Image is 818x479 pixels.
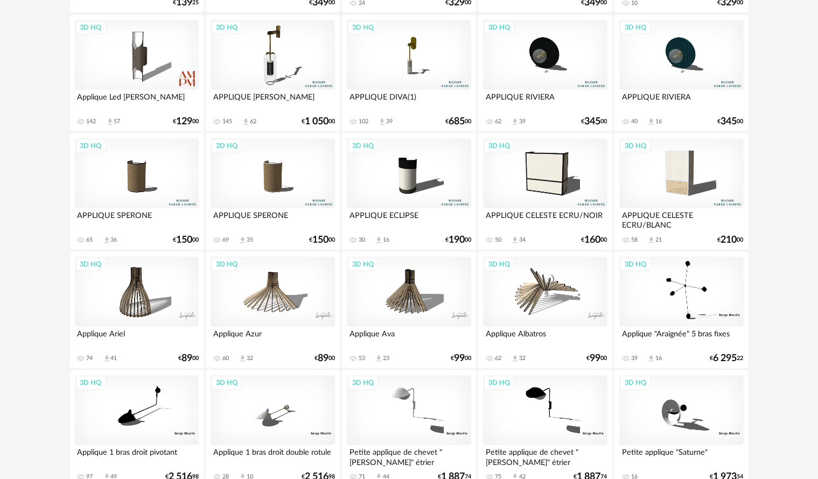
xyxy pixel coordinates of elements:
div: 69 [222,236,229,244]
div: 3D HQ [484,376,515,390]
a: 3D HQ Applique "Araignée" 5 bras fixes 39 Download icon 16 €6 29522 [614,252,748,368]
span: Download icon [647,236,655,244]
span: 6 295 [714,355,737,362]
div: Applique Ava [347,327,471,348]
div: Applique 1 bras droit double rotule [211,445,334,467]
div: 36 [111,236,117,244]
a: 3D HQ APPLIQUE [PERSON_NAME] 145 Download icon 62 €1 05000 [206,15,339,131]
div: APPLIQUE RIVIERA [483,90,607,111]
span: Download icon [511,355,519,363]
div: Petite applique de chevet "[PERSON_NAME]" étrier [483,445,607,467]
div: 60 [222,355,229,362]
div: 16 [655,355,662,362]
div: 3D HQ [211,139,242,153]
div: APPLIQUE CELESTE ECRU/BLANC [619,208,743,230]
div: € 00 [302,118,335,125]
div: € 00 [173,236,199,244]
a: 3D HQ APPLIQUE CELESTE ECRU/BLANC 58 Download icon 21 €21000 [614,133,748,250]
div: € 00 [445,236,471,244]
div: € 00 [178,355,199,362]
div: APPLIQUE [PERSON_NAME] [211,90,334,111]
div: 3D HQ [484,20,515,34]
div: Applique "Araignée" 5 bras fixes [619,327,743,348]
div: Applique Ariel [75,327,199,348]
div: 74 [87,355,93,362]
span: 685 [449,118,465,125]
span: 89 [181,355,192,362]
a: 3D HQ APPLIQUE SPERONE 65 Download icon 36 €15000 [70,133,204,250]
div: 41 [111,355,117,362]
div: 3D HQ [620,20,651,34]
div: 32 [247,355,253,362]
div: 3D HQ [347,376,379,390]
div: APPLIQUE RIVIERA [619,90,743,111]
div: 3D HQ [620,139,651,153]
div: 3D HQ [75,139,107,153]
div: € 22 [710,355,744,362]
a: 3D HQ APPLIQUE RIVIERA 40 Download icon 16 €34500 [614,15,748,131]
div: 3D HQ [211,376,242,390]
div: 3D HQ [620,257,651,271]
div: 3D HQ [347,20,379,34]
div: 145 [222,118,232,125]
span: Download icon [242,118,250,126]
div: 35 [247,236,253,244]
div: € 00 [582,118,607,125]
div: 23 [383,355,389,362]
div: € 00 [451,355,471,362]
span: Download icon [511,236,519,244]
div: 3D HQ [75,376,107,390]
span: 150 [176,236,192,244]
div: € 00 [309,236,335,244]
span: Download icon [647,355,655,363]
div: 21 [655,236,662,244]
a: 3D HQ Applique Albatros 62 Download icon 32 €9900 [478,252,612,368]
span: 99 [454,355,465,362]
div: 16 [383,236,389,244]
div: APPLIQUE ECLIPSE [347,208,471,230]
div: 32 [519,355,526,362]
div: 3D HQ [484,139,515,153]
div: Applique Albatros [483,327,607,348]
span: 1 050 [305,118,328,125]
span: Download icon [103,355,111,363]
div: 39 [519,118,526,125]
span: 210 [721,236,737,244]
span: 160 [585,236,601,244]
div: Applique 1 bras droit pivotant [75,445,199,467]
span: Download icon [647,118,655,126]
span: Download icon [239,236,247,244]
div: € 00 [718,118,744,125]
div: 3D HQ [211,257,242,271]
span: Download icon [375,355,383,363]
a: 3D HQ Applique Azur 60 Download icon 32 €8900 [206,252,339,368]
a: 3D HQ Applique Ava 53 Download icon 23 €9900 [342,252,476,368]
div: € 00 [587,355,607,362]
a: 3D HQ Applique Ariel 74 Download icon 41 €8900 [70,252,204,368]
span: 345 [585,118,601,125]
a: 3D HQ APPLIQUE DIVA(1) 102 Download icon 39 €68500 [342,15,476,131]
span: Download icon [239,355,247,363]
div: 34 [519,236,526,244]
span: Download icon [106,118,114,126]
div: 62 [495,118,501,125]
div: 3D HQ [75,20,107,34]
div: 62 [250,118,256,125]
div: Petite applique "Saturne" [619,445,743,467]
div: 30 [359,236,365,244]
a: 3D HQ APPLIQUE ECLIPSE 30 Download icon 16 €19000 [342,133,476,250]
span: 190 [449,236,465,244]
div: 3D HQ [484,257,515,271]
div: Applique Led [PERSON_NAME] [75,90,199,111]
div: 53 [359,355,365,362]
div: 102 [359,118,368,125]
a: 3D HQ APPLIQUE RIVIERA 62 Download icon 39 €34500 [478,15,612,131]
div: € 00 [445,118,471,125]
span: 345 [721,118,737,125]
div: 65 [87,236,93,244]
div: APPLIQUE DIVA(1) [347,90,471,111]
div: 62 [495,355,501,362]
span: Download icon [378,118,386,126]
div: APPLIQUE SPERONE [75,208,199,230]
div: 39 [386,118,393,125]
